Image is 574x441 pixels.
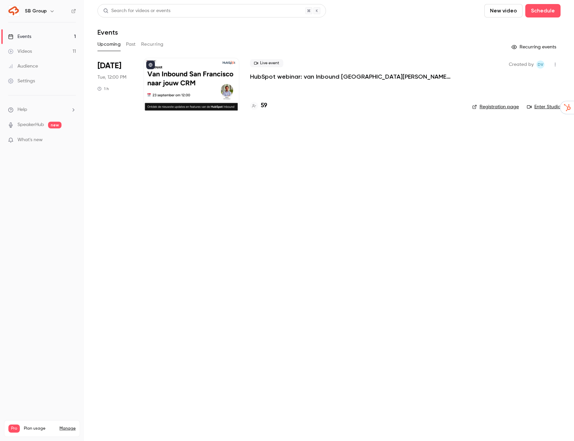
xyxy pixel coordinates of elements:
span: Created by [509,61,534,69]
button: Schedule [525,4,561,17]
button: Recurring events [508,42,561,52]
a: Registration page [472,104,519,110]
li: help-dropdown-opener [8,106,76,113]
span: Dante van der heijden [536,61,544,69]
span: Live event [250,59,283,67]
h6: SB Group [25,8,47,14]
div: Sep 23 Tue, 12:00 PM (Europe/Amsterdam) [97,58,133,112]
a: 59 [250,101,267,110]
div: Audience [8,63,38,70]
span: new [48,122,61,128]
h1: Events [97,28,118,36]
h4: 59 [261,101,267,110]
a: Manage [59,426,76,431]
button: Past [126,39,136,50]
button: New video [484,4,523,17]
div: Events [8,33,31,40]
span: [DATE] [97,61,121,71]
a: HubSpot webinar: van Inbound [GEOGRAPHIC_DATA][PERSON_NAME] jouw CRM [250,73,452,81]
button: Upcoming [97,39,121,50]
iframe: Noticeable Trigger [68,137,76,143]
button: Recurring [141,39,164,50]
div: 1 h [97,86,109,91]
span: Dv [538,61,543,69]
div: Settings [8,78,35,84]
img: SB Group [8,6,19,16]
a: SpeakerHub [17,121,44,128]
div: Videos [8,48,32,55]
span: What's new [17,136,43,144]
span: Tue, 12:00 PM [97,74,126,81]
div: Search for videos or events [103,7,170,14]
span: Help [17,106,27,113]
span: Plan usage [24,426,55,431]
span: Pro [8,425,20,433]
a: Enter Studio [527,104,561,110]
